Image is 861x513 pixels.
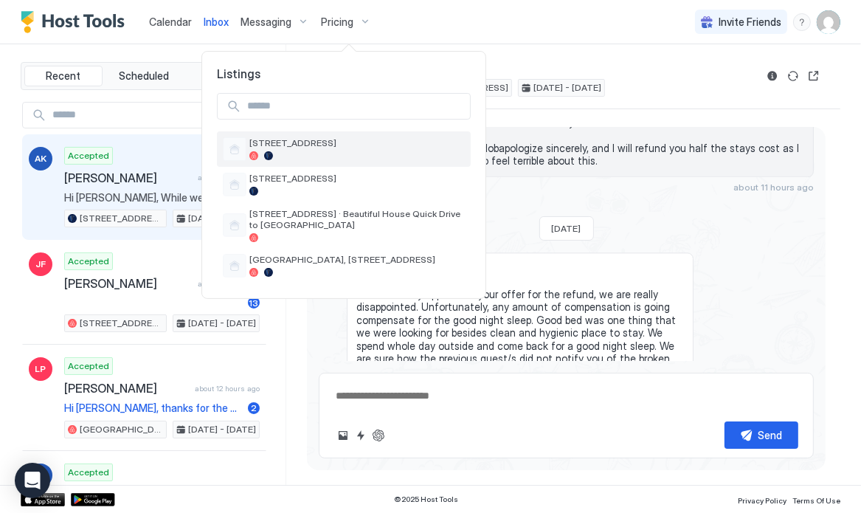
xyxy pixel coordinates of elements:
[249,137,465,148] span: [STREET_ADDRESS]
[15,463,50,498] div: Open Intercom Messenger
[202,66,485,81] span: Listings
[249,173,465,184] span: [STREET_ADDRESS]
[249,254,465,265] span: [GEOGRAPHIC_DATA], [STREET_ADDRESS]
[249,208,465,230] span: [STREET_ADDRESS] · Beautiful House Quick Drive to [GEOGRAPHIC_DATA]
[241,94,470,119] input: Input Field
